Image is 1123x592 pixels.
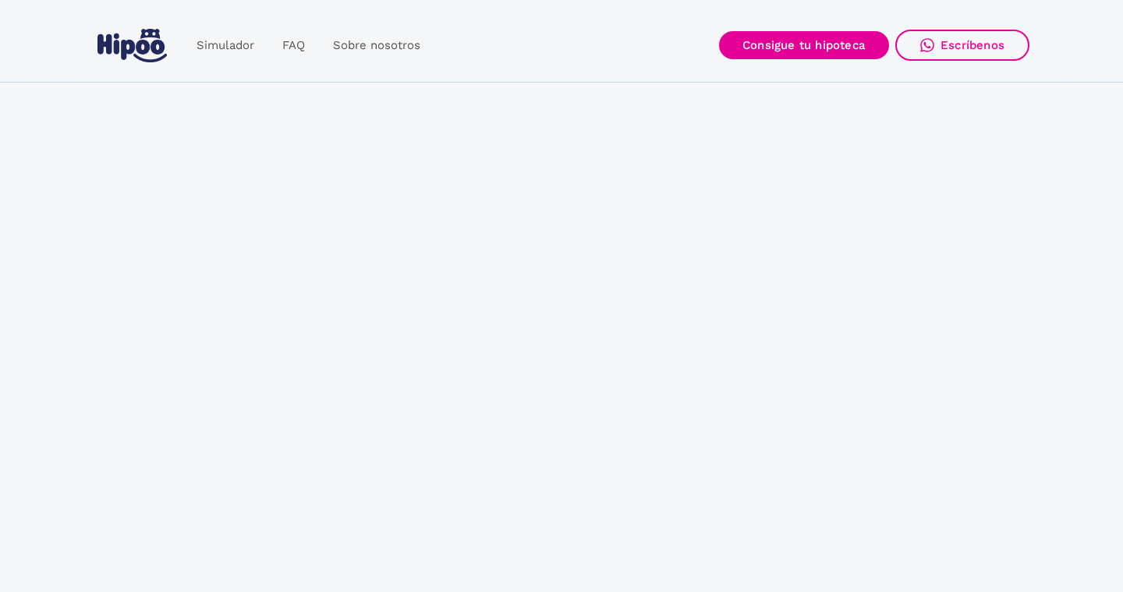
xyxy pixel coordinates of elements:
[941,38,1004,52] div: Escríbenos
[268,30,319,61] a: FAQ
[719,31,889,59] a: Consigue tu hipoteca
[182,30,268,61] a: Simulador
[319,30,434,61] a: Sobre nosotros
[895,30,1029,61] a: Escríbenos
[94,23,170,69] a: home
